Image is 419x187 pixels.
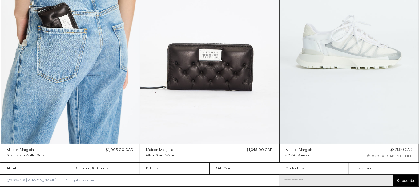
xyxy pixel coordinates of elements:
[70,163,140,174] a: Shipping & Returns
[286,147,313,153] a: Maison Margiela
[7,147,46,153] a: Maison Margiela
[7,153,46,158] a: Glam Slam Wallet Small
[286,153,313,158] a: 50-50 Sneaker
[146,153,176,158] div: Glam Slam Wallet
[140,163,210,174] a: Policies
[349,163,419,174] a: Instagram
[393,175,419,186] button: Subscribe
[146,147,176,153] a: Maison Margiela
[0,163,70,174] a: About
[7,153,46,158] div: Glam Slam Wallet Small
[279,163,349,174] a: Contact Us
[146,153,176,158] a: Glam Slam Wallet
[247,147,273,153] div: $1,345.00 CAD
[0,175,103,186] p: ©2025 119 [PERSON_NAME], Inc. All rights reserved.
[106,147,134,153] div: $1,005.00 CAD
[279,175,393,186] input: Email Address
[391,147,413,153] div: $321.00 CAD
[210,163,279,174] a: Gift Card
[286,153,311,158] div: 50-50 Sneaker
[146,148,174,153] div: Maison Margiela
[368,154,395,159] div: $1,070.00 CAD
[397,154,413,159] div: 70% OFF
[7,148,34,153] div: Maison Margiela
